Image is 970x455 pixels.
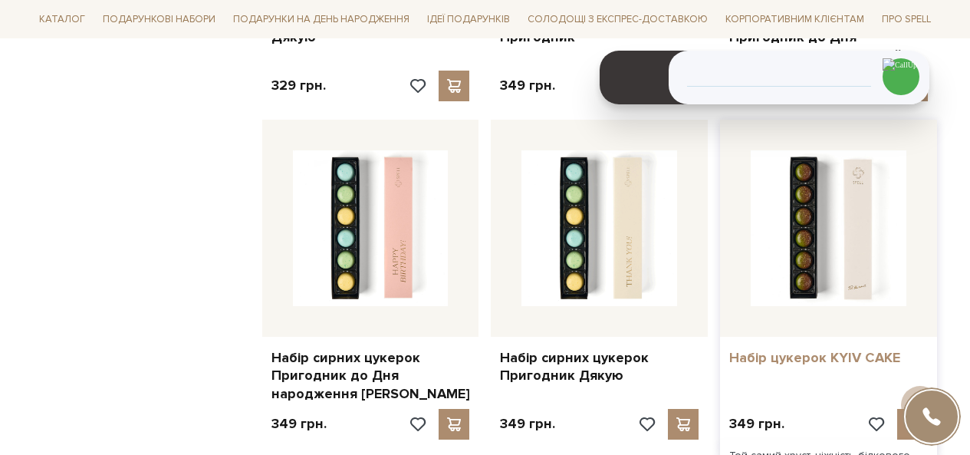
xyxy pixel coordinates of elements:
span: Подарункові набори [97,8,222,31]
a: Корпоративним клієнтам [719,6,870,32]
p: 349 грн. [271,415,327,433]
span: Про Spell [876,8,937,31]
p: 349 грн. [729,415,784,433]
a: Набір цукерок KYIV CAKE [729,349,928,367]
p: 329 грн. [271,77,326,94]
span: Ідеї подарунків [421,8,516,31]
a: Набір сирних цукерок Пригодник Дякую [500,349,699,385]
span: Каталог [33,8,91,31]
p: 349 грн. [500,77,555,94]
p: 349 грн. [500,415,555,433]
span: Подарунки на День народження [227,8,416,31]
a: Набір сирних цукерок Пригодник до Дня народження [PERSON_NAME] [271,349,470,403]
a: Солодощі з експрес-доставкою [521,6,714,32]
